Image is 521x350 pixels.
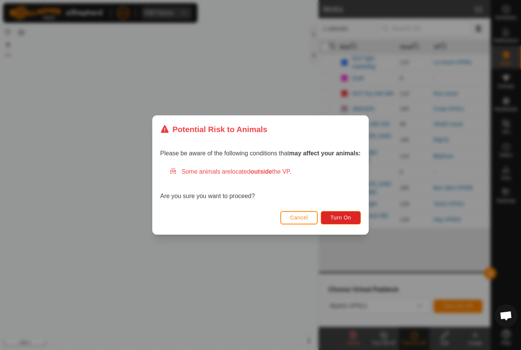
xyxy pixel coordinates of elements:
div: Open chat [495,304,518,327]
button: Turn On [321,211,361,224]
strong: outside [251,168,272,175]
div: Are you sure you want to proceed? [160,167,361,201]
div: Some animals are [169,167,361,176]
div: Potential Risk to Animals [160,123,267,135]
span: Please be aware of the following conditions that [160,150,361,156]
span: Cancel [290,215,308,221]
span: Turn On [331,215,351,221]
span: located the VP. [231,168,291,175]
strong: may affect your animals: [289,150,361,156]
button: Cancel [280,211,318,224]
